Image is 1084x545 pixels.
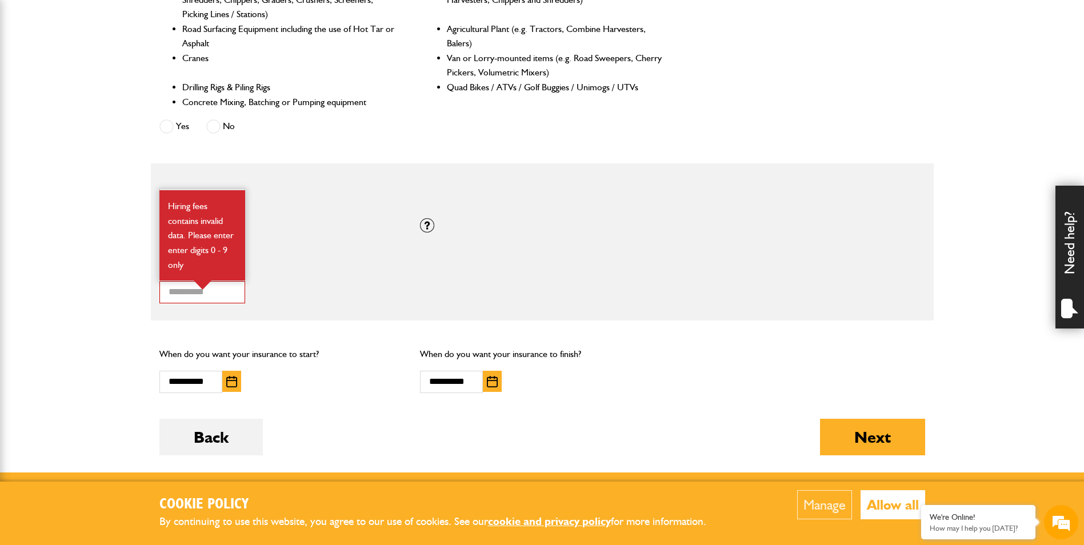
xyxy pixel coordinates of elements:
[930,524,1027,532] p: How may I help you today?
[820,419,925,455] button: Next
[159,513,725,531] p: By continuing to use this website, you agree to our use of cookies. See our for more information.
[447,22,663,51] li: Agricultural Plant (e.g. Tractors, Combine Harvesters, Balers)
[182,80,399,95] li: Drilling Rigs & Piling Rigs
[447,80,663,95] li: Quad Bikes / ATVs / Golf Buggies / Unimogs / UTVs
[159,419,263,455] button: Back
[182,22,399,51] li: Road Surfacing Equipment including the use of Hot Tar or Asphalt
[487,376,498,387] img: Choose date
[420,347,664,362] p: When do you want your insurance to finish?
[447,51,663,80] li: Van or Lorry-mounted items (e.g. Road Sweepers, Cherry Pickers, Volumetric Mixers)
[206,119,235,134] label: No
[159,347,403,362] p: When do you want your insurance to start?
[930,512,1027,522] div: We're Online!
[194,280,211,290] img: error-box-arrow.svg
[159,496,725,514] h2: Cookie Policy
[797,490,852,519] button: Manage
[488,515,611,528] a: cookie and privacy policy
[861,490,925,519] button: Allow all
[182,51,399,80] li: Cranes
[182,95,399,110] li: Concrete Mixing, Batching or Pumping equipment
[159,190,245,280] div: Hiring fees contains invalid data. Please enter enter digits 0 - 9 only
[226,376,237,387] img: Choose date
[1055,186,1084,328] div: Need help?
[159,119,189,134] label: Yes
